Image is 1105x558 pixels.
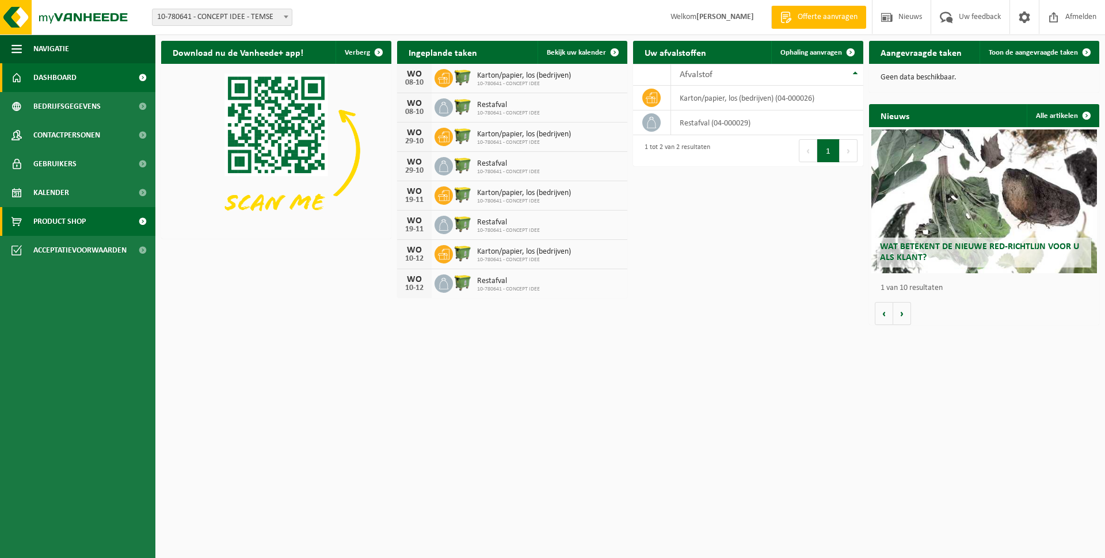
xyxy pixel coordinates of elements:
span: Afvalstof [680,70,712,79]
div: WO [403,216,426,226]
h2: Download nu de Vanheede+ app! [161,41,315,63]
span: 10-780641 - CONCEPT IDEE [477,227,540,234]
span: 10-780641 - CONCEPT IDEE - TEMSE [153,9,292,25]
span: Offerte aanvragen [795,12,860,23]
span: Product Shop [33,207,86,236]
span: Ophaling aanvragen [780,49,842,56]
td: restafval (04-000029) [671,110,863,135]
div: 08-10 [403,79,426,87]
a: Toon de aangevraagde taken [980,41,1098,64]
span: Restafval [477,159,540,169]
td: karton/papier, los (bedrijven) (04-000026) [671,86,863,110]
button: 1 [817,139,840,162]
span: Dashboard [33,63,77,92]
span: Karton/papier, los (bedrijven) [477,247,571,257]
span: Bedrijfsgegevens [33,92,101,121]
span: 10-780641 - CONCEPT IDEE [477,110,540,117]
h2: Ingeplande taken [397,41,489,63]
div: 29-10 [403,137,426,146]
span: Toon de aangevraagde taken [989,49,1078,56]
div: 10-12 [403,284,426,292]
h2: Nieuws [869,104,921,127]
span: Restafval [477,218,540,227]
p: Geen data beschikbaar. [881,74,1088,82]
div: WO [403,246,426,255]
span: Gebruikers [33,150,77,178]
div: WO [403,99,426,108]
button: Volgende [893,302,911,325]
button: Next [840,139,858,162]
img: WB-1100-HPE-GN-50 [453,273,473,292]
button: Vorige [875,302,893,325]
div: WO [403,128,426,137]
span: Karton/papier, los (bedrijven) [477,189,571,198]
span: 10-780641 - CONCEPT IDEE [477,169,540,175]
img: WB-1100-HPE-GN-50 [453,155,473,175]
img: WB-1100-HPE-GN-50 [453,126,473,146]
img: WB-1100-HPE-GN-50 [453,67,473,87]
span: 10-780641 - CONCEPT IDEE [477,198,571,205]
a: Wat betekent de nieuwe RED-richtlijn voor u als klant? [871,129,1097,273]
img: WB-1100-HPE-GN-50 [453,185,473,204]
span: Restafval [477,277,540,286]
span: 10-780641 - CONCEPT IDEE [477,286,540,293]
img: Download de VHEPlus App [161,64,391,236]
a: Offerte aanvragen [771,6,866,29]
span: 10-780641 - CONCEPT IDEE [477,81,571,87]
span: 10-780641 - CONCEPT IDEE - TEMSE [152,9,292,26]
div: WO [403,70,426,79]
img: WB-1100-HPE-GN-50 [453,214,473,234]
span: 10-780641 - CONCEPT IDEE [477,139,571,146]
span: 10-780641 - CONCEPT IDEE [477,257,571,263]
span: Kalender [33,178,69,207]
span: Navigatie [33,35,69,63]
span: Wat betekent de nieuwe RED-richtlijn voor u als klant? [880,242,1079,262]
strong: [PERSON_NAME] [696,13,754,21]
div: WO [403,158,426,167]
span: Contactpersonen [33,121,100,150]
div: 19-11 [403,226,426,234]
div: 29-10 [403,167,426,175]
h2: Uw afvalstoffen [633,41,718,63]
a: Ophaling aanvragen [771,41,862,64]
div: 10-12 [403,255,426,263]
div: 19-11 [403,196,426,204]
a: Alle artikelen [1027,104,1098,127]
div: 1 tot 2 van 2 resultaten [639,138,710,163]
p: 1 van 10 resultaten [881,284,1093,292]
button: Previous [799,139,817,162]
a: Bekijk uw kalender [538,41,626,64]
span: Verberg [345,49,370,56]
span: Acceptatievoorwaarden [33,236,127,265]
div: WO [403,187,426,196]
span: Restafval [477,101,540,110]
div: 08-10 [403,108,426,116]
button: Verberg [336,41,390,64]
span: Karton/papier, los (bedrijven) [477,71,571,81]
h2: Aangevraagde taken [869,41,973,63]
img: WB-1100-HPE-GN-50 [453,97,473,116]
img: WB-1100-HPE-GN-50 [453,243,473,263]
div: WO [403,275,426,284]
span: Bekijk uw kalender [547,49,606,56]
span: Karton/papier, los (bedrijven) [477,130,571,139]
